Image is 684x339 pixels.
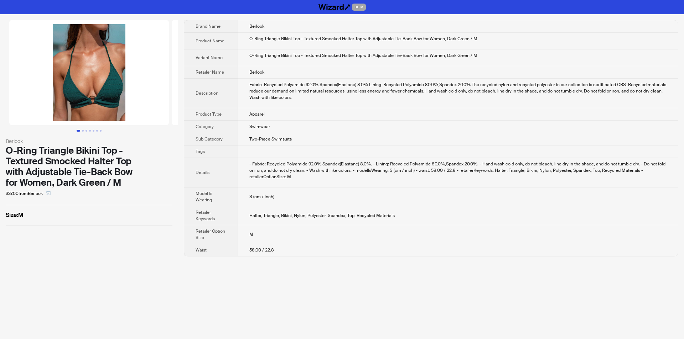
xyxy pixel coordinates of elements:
span: Category [196,124,214,129]
div: Fabric: Recycled Polyamide 92.0%,Spandex(Elastane) 8.0% Lining: Recycled Polyamide 80.0%,Spandex ... [249,81,667,101]
span: Product Type [196,111,222,117]
span: Product Name [196,38,224,44]
span: Description [196,90,218,96]
span: Retailer Name [196,69,224,75]
img: O-Ring Triangle Bikini Top - Textured Smocked Halter Top with Adjustable Tie-Back Bow for Women, ... [9,20,169,125]
span: Apparel [249,111,265,117]
button: Go to slide 1 [77,130,80,132]
img: O-Ring Triangle Bikini Top - Textured Smocked Halter Top with Adjustable Tie-Back Bow for Women, ... [172,20,331,125]
span: M [249,232,253,237]
button: Go to slide 2 [82,130,84,132]
label: M [6,211,172,219]
span: Retailer Option Size [196,228,225,240]
button: Go to slide 4 [89,130,91,132]
span: Size : [6,211,18,219]
span: Brand Name [196,23,221,29]
span: Berlook [249,23,264,29]
span: Halter, Triangle, Bikini, Nylon, Polyester, Spandex, Top, Recycled Materials [249,213,395,218]
span: Berlook [249,69,264,75]
span: Variant Name [196,55,223,60]
span: 58.00 / 22.8 [249,247,274,253]
span: BETA [352,4,366,11]
div: Berlook [6,137,172,145]
button: Go to slide 5 [93,130,94,132]
div: $37.00 from Berlook [6,188,172,199]
span: Model Is Wearing [196,191,212,203]
span: Two-Piece Swimsuits [249,136,292,142]
span: Waist [196,247,207,253]
span: Swimwear [249,124,270,129]
span: select [46,191,51,195]
button: Go to slide 6 [96,130,98,132]
div: O-Ring Triangle Bikini Top - Textured Smocked Halter Top with Adjustable Tie-Back Bow for Women, ... [6,145,172,188]
button: Go to slide 3 [85,130,87,132]
span: Sub Category [196,136,223,142]
span: Tags [196,149,205,154]
span: S (cm / inch) [249,194,274,200]
div: O-Ring Triangle Bikini Top - Textured Smocked Halter Top with Adjustable Tie-Back Bow for Women, ... [249,36,667,42]
div: O-Ring Triangle Bikini Top - Textured Smocked Halter Top with Adjustable Tie-Back Bow for Women, ... [249,52,667,59]
div: - Fabric: Recycled Polyamide 92.0%,Spandex(Elastane) 8.0%. - Lining: Recycled Polyamide 80.0%,Spa... [249,161,667,180]
span: Details [196,170,209,175]
button: Go to slide 7 [100,130,102,132]
span: Retailer Keywords [196,210,215,222]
